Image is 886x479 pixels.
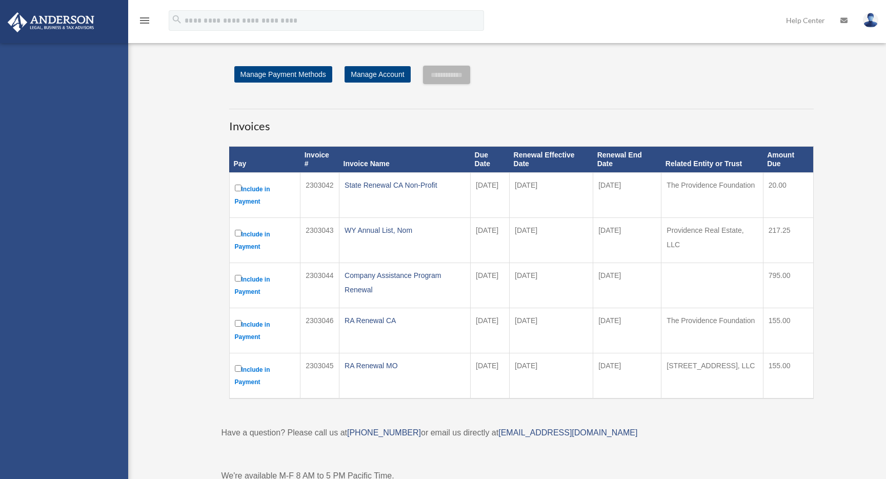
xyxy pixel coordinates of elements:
[593,353,661,399] td: [DATE]
[593,308,661,353] td: [DATE]
[234,66,332,83] a: Manage Payment Methods
[593,147,661,173] th: Renewal End Date
[661,147,763,173] th: Related Entity or Trust
[498,428,637,437] a: [EMAIL_ADDRESS][DOMAIN_NAME]
[763,353,813,399] td: 155.00
[510,308,593,353] td: [DATE]
[171,14,183,25] i: search
[510,147,593,173] th: Renewal Effective Date
[339,147,471,173] th: Invoice Name
[347,428,421,437] a: [PHONE_NUMBER]
[229,147,300,173] th: Pay
[300,147,339,173] th: Invoice #
[300,353,339,399] td: 2303045
[510,353,593,399] td: [DATE]
[229,109,814,134] h3: Invoices
[235,185,241,191] input: Include in Payment
[471,263,510,308] td: [DATE]
[345,358,465,373] div: RA Renewal MO
[763,173,813,218] td: 20.00
[235,275,241,282] input: Include in Payment
[221,426,821,440] p: Have a question? Please call us at or email us directly at
[471,308,510,353] td: [DATE]
[510,263,593,308] td: [DATE]
[235,365,241,372] input: Include in Payment
[235,318,295,343] label: Include in Payment
[471,147,510,173] th: Due Date
[345,313,465,328] div: RA Renewal CA
[763,147,813,173] th: Amount Due
[763,263,813,308] td: 795.00
[300,173,339,218] td: 2303042
[235,228,295,253] label: Include in Payment
[300,308,339,353] td: 2303046
[345,66,410,83] a: Manage Account
[138,14,151,27] i: menu
[661,173,763,218] td: The Providence Foundation
[345,268,465,297] div: Company Assistance Program Renewal
[235,320,241,327] input: Include in Payment
[471,173,510,218] td: [DATE]
[510,173,593,218] td: [DATE]
[300,263,339,308] td: 2303044
[661,218,763,263] td: Providence Real Estate, LLC
[5,12,97,32] img: Anderson Advisors Platinum Portal
[863,13,878,28] img: User Pic
[235,363,295,388] label: Include in Payment
[138,18,151,27] a: menu
[235,183,295,208] label: Include in Payment
[661,353,763,399] td: [STREET_ADDRESS], LLC
[593,173,661,218] td: [DATE]
[235,230,241,236] input: Include in Payment
[345,178,465,192] div: State Renewal CA Non-Profit
[763,308,813,353] td: 155.00
[763,218,813,263] td: 217.25
[593,263,661,308] td: [DATE]
[510,218,593,263] td: [DATE]
[235,273,295,298] label: Include in Payment
[661,308,763,353] td: The Providence Foundation
[471,353,510,399] td: [DATE]
[345,223,465,237] div: WY Annual List, Nom
[593,218,661,263] td: [DATE]
[300,218,339,263] td: 2303043
[471,218,510,263] td: [DATE]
